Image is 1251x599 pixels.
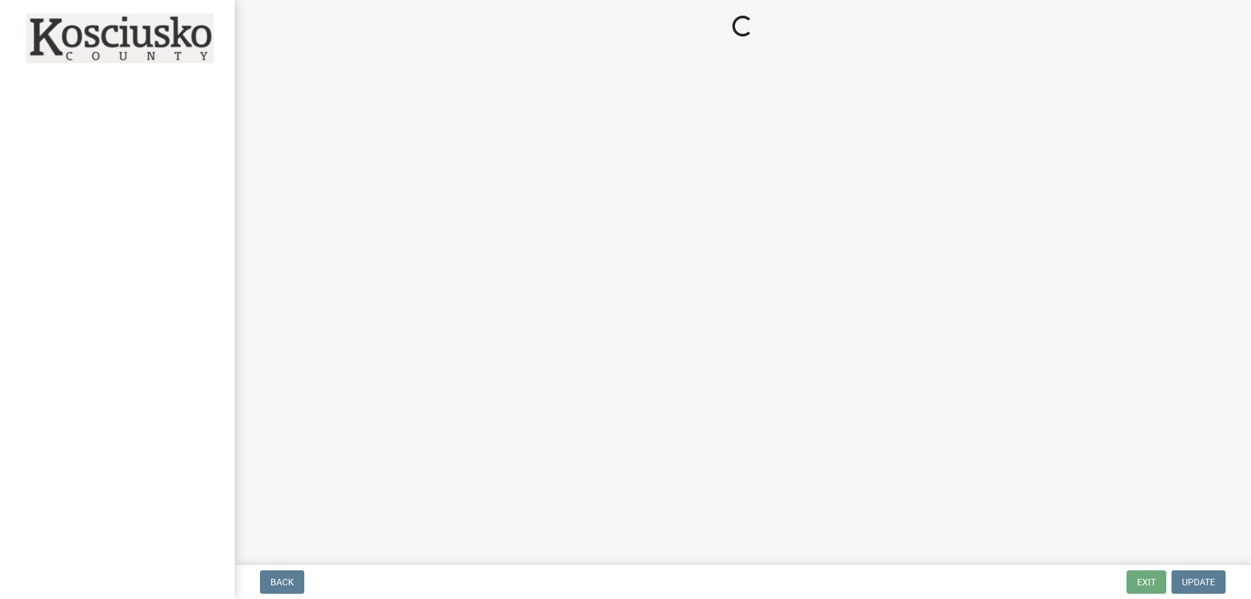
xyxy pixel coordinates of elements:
button: Update [1172,570,1226,594]
img: Kosciusko County, Indiana [26,14,214,63]
span: Update [1182,577,1215,587]
button: Back [260,570,304,594]
span: Back [270,577,294,587]
button: Exit [1127,570,1166,594]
